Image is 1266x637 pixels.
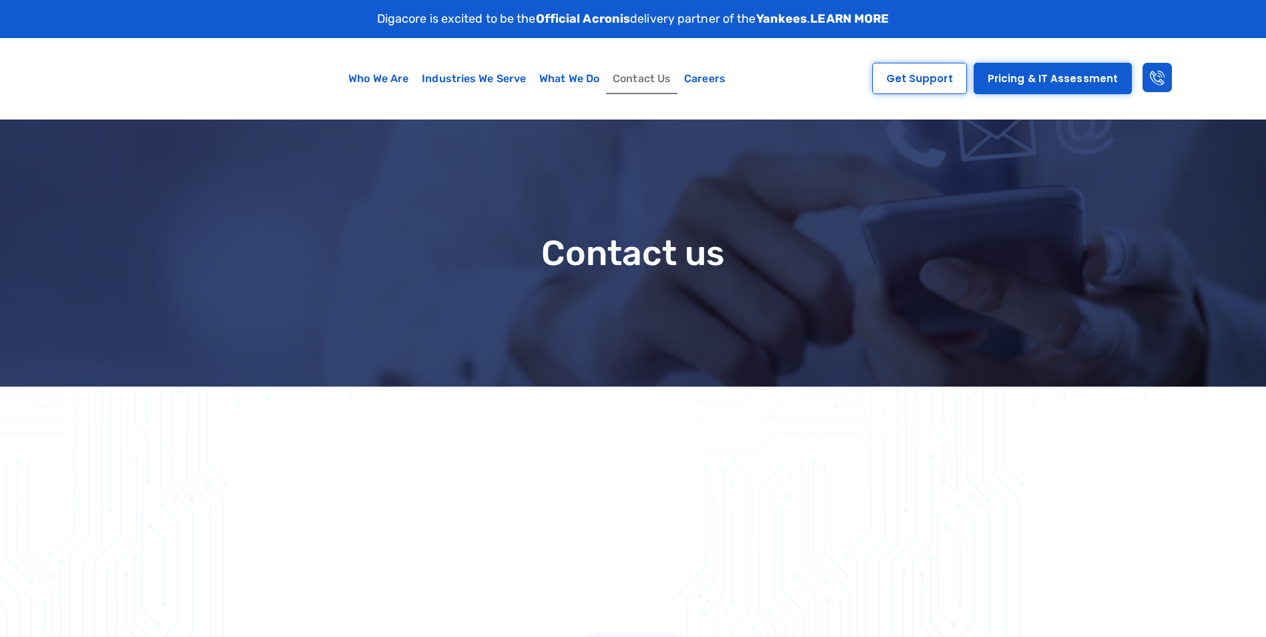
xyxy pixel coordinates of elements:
a: Get Support [872,63,967,94]
a: Who We Are [342,63,415,94]
a: Careers [677,63,732,94]
p: Digacore is excited to be the delivery partner of the . [377,10,890,28]
a: Industries We Serve [415,63,533,94]
a: Pricing & IT Assessment [974,63,1132,94]
a: Contact Us [606,63,677,94]
strong: Official Acronis [536,11,631,26]
a: What We Do [533,63,606,94]
span: Get Support [886,73,953,83]
a: LEARN MORE [810,11,889,26]
h1: Contact us [206,234,1060,272]
span: Pricing & IT Assessment [988,73,1118,83]
nav: Menu [249,63,825,94]
strong: Yankees [756,11,808,26]
img: Digacore logo 1 [25,45,185,112]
